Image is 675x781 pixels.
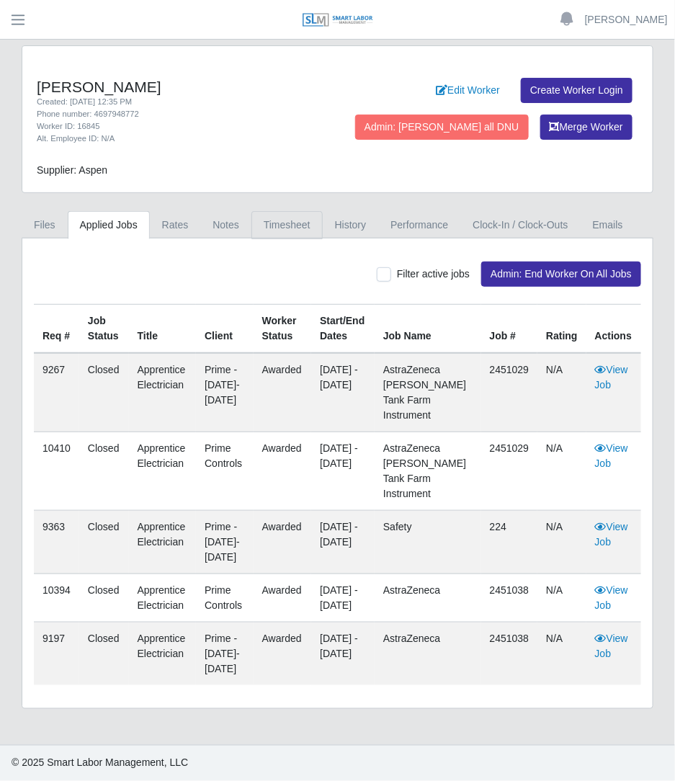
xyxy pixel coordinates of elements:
[129,353,197,432] td: Apprentice Electrician
[355,115,529,140] button: Admin: [PERSON_NAME] all DNU
[37,133,327,145] div: Alt. Employee ID: N/A
[595,633,628,659] a: View Job
[79,432,129,511] td: Closed
[79,574,129,622] td: Closed
[79,622,129,686] td: Closed
[311,432,375,511] td: [DATE] - [DATE]
[79,511,129,574] td: Closed
[311,511,375,574] td: [DATE] - [DATE]
[34,511,79,574] td: 9363
[537,305,586,354] th: Rating
[375,574,481,622] td: AstraZeneca
[595,584,628,611] a: View Job
[311,305,375,354] th: Start/End Dates
[129,305,197,354] th: Title
[196,353,254,432] td: Prime - [DATE]-[DATE]
[12,757,188,769] span: © 2025 Smart Labor Management, LLC
[254,622,312,686] td: awarded
[323,211,379,239] a: History
[129,511,197,574] td: Apprentice Electrician
[34,305,79,354] th: Req #
[481,574,538,622] td: 2451038
[34,622,79,686] td: 9197
[196,622,254,686] td: Prime - [DATE]-[DATE]
[481,511,538,574] td: 224
[34,432,79,511] td: 10410
[537,622,586,686] td: N/A
[79,305,129,354] th: Job Status
[37,164,107,176] span: Supplier: Aspen
[196,574,254,622] td: Prime Controls
[311,622,375,686] td: [DATE] - [DATE]
[79,353,129,432] td: Closed
[595,364,628,390] a: View Job
[581,211,635,239] a: Emails
[196,305,254,354] th: Client
[481,353,538,432] td: 2451029
[521,78,632,103] a: Create Worker Login
[375,511,481,574] td: Safety
[129,432,197,511] td: Apprentice Electrician
[375,305,481,354] th: Job Name
[37,120,327,133] div: Worker ID: 16845
[34,353,79,432] td: 9267
[537,432,586,511] td: N/A
[129,574,197,622] td: Apprentice Electrician
[586,305,641,354] th: Actions
[397,268,470,280] span: Filter active jobs
[200,211,251,239] a: Notes
[481,432,538,511] td: 2451029
[254,353,312,432] td: awarded
[196,511,254,574] td: Prime - [DATE]-[DATE]
[481,262,641,287] button: Admin: End Worker On All Jobs
[537,574,586,622] td: N/A
[254,432,312,511] td: awarded
[481,622,538,686] td: 2451038
[254,511,312,574] td: awarded
[595,442,628,469] a: View Job
[537,353,586,432] td: N/A
[311,353,375,432] td: [DATE] - [DATE]
[129,622,197,686] td: Apprentice Electrician
[251,211,323,239] a: Timesheet
[375,622,481,686] td: AstraZeneca
[460,211,580,239] a: Clock-In / Clock-Outs
[22,211,68,239] a: Files
[196,432,254,511] td: Prime Controls
[37,96,327,108] div: Created: [DATE] 12:35 PM
[254,574,312,622] td: awarded
[34,574,79,622] td: 10394
[37,78,327,96] h4: [PERSON_NAME]
[311,574,375,622] td: [DATE] - [DATE]
[537,511,586,574] td: N/A
[254,305,312,354] th: Worker Status
[595,521,628,548] a: View Job
[375,432,481,511] td: AstraZeneca [PERSON_NAME] Tank Farm Instrument
[426,78,509,103] a: Edit Worker
[302,12,374,28] img: SLM Logo
[150,211,201,239] a: Rates
[540,115,632,140] button: Merge Worker
[375,353,481,432] td: AstraZeneca [PERSON_NAME] Tank Farm Instrument
[481,305,538,354] th: Job #
[68,211,150,239] a: Applied Jobs
[378,211,460,239] a: Performance
[37,108,327,120] div: Phone number: 4697948772
[585,12,668,27] a: [PERSON_NAME]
